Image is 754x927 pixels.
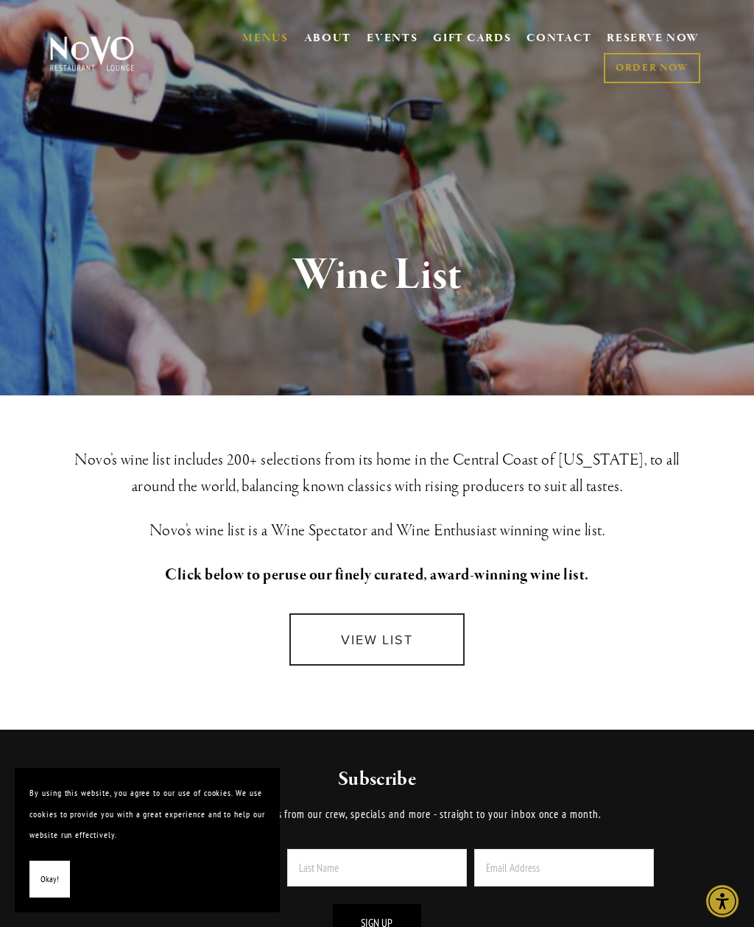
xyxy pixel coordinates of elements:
input: Email Address [474,849,654,887]
p: Receive recipes, stories, news from our crew, specials and more - straight to your inbox once a m... [113,806,640,823]
a: CONTACT [526,25,591,53]
input: Last Name [287,849,467,887]
a: GIFT CARDS [433,25,511,53]
a: VIEW LIST [289,613,465,666]
a: ORDER NOW [604,53,700,83]
h3: Novo’s wine list includes 200+ selections from its home in the Central Coast of [US_STATE], to al... [67,447,687,500]
h1: Wine List [67,252,687,300]
section: Cookie banner [15,768,280,912]
a: RESERVE NOW [607,25,700,53]
h3: Novo’s wine list is a Wine Spectator and Wine Enthusiast winning wine list. [67,518,687,544]
div: Accessibility Menu [706,885,739,917]
strong: Click below to peruse our finely curated, award-winning wine list. [165,565,589,585]
p: By using this website, you agree to our use of cookies. We use cookies to provide you with a grea... [29,783,265,846]
button: Okay! [29,861,70,898]
img: Novo Restaurant &amp; Lounge [47,35,137,71]
span: Okay! [40,869,59,890]
a: ABOUT [304,31,352,46]
a: MENUS [242,31,289,46]
a: EVENTS [367,31,417,46]
h2: Subscribe [113,766,640,793]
